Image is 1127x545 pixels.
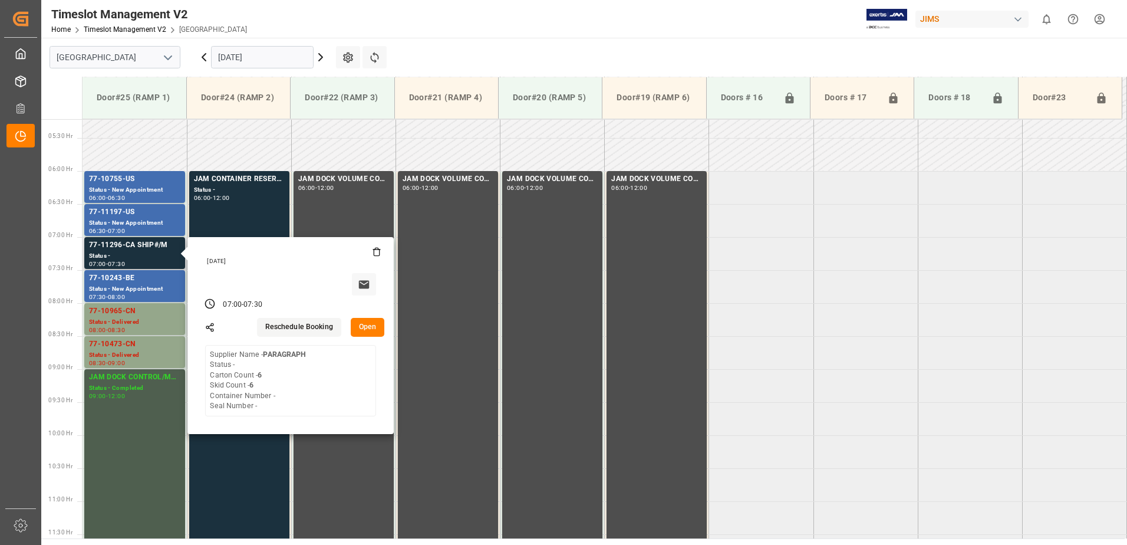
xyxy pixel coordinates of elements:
[108,360,125,366] div: 09:00
[48,199,73,205] span: 06:30 Hr
[524,185,526,191] div: -
[51,25,71,34] a: Home
[210,350,306,412] div: Supplier Name - Status - Carton Count - Skid Count - Container Number - Seal Number -
[108,294,125,300] div: 08:00
[420,185,421,191] div: -
[196,87,281,109] div: Door#24 (RAMP 2)
[48,463,73,470] span: 10:30 Hr
[612,87,696,109] div: Door#19 (RAMP 6)
[915,8,1033,30] button: JIMS
[106,393,108,399] div: -
[211,46,314,68] input: DD.MM.YYYY
[92,87,177,109] div: Door#25 (RAMP 1)
[628,185,630,191] div: -
[89,327,106,333] div: 08:00
[89,360,106,366] div: 08:30
[106,327,108,333] div: -
[48,430,73,436] span: 10:00 Hr
[89,339,180,350] div: 77-10473-CN
[108,261,125,267] div: 07:30
[263,350,306,359] b: PARAGRAPH
[507,173,598,185] div: JAM DOCK VOLUME CONTROL
[526,185,543,191] div: 12:00
[194,185,285,195] div: Status -
[89,284,180,294] div: Status - New Appointment
[611,173,702,185] div: JAM DOCK VOLUME CONTROL
[242,300,243,310] div: -
[108,327,125,333] div: 08:30
[108,228,125,234] div: 07:00
[257,318,341,337] button: Reschedule Booking
[48,364,73,370] span: 09:00 Hr
[89,261,106,267] div: 07:00
[108,393,125,399] div: 12:00
[210,195,212,201] div: -
[300,87,384,109] div: Door#22 (RAMP 3)
[89,272,180,284] div: 77-10243-BE
[507,185,524,191] div: 06:00
[48,529,73,536] span: 11:30 Hr
[243,300,262,310] div: 07:30
[203,257,381,265] div: [DATE]
[50,46,180,68] input: Type to search/select
[194,195,211,201] div: 06:00
[89,228,106,234] div: 06:30
[89,372,180,383] div: JAM DOCK CONTROL/MONTH END
[106,228,108,234] div: -
[317,185,334,191] div: 12:00
[89,185,180,195] div: Status - New Appointment
[404,87,489,109] div: Door#21 (RAMP 4)
[223,300,242,310] div: 07:00
[89,294,106,300] div: 07:30
[89,239,180,251] div: 77-11296-CA SHIP#/M
[89,218,180,228] div: Status - New Appointment
[48,397,73,403] span: 09:30 Hr
[298,185,315,191] div: 06:00
[630,185,647,191] div: 12:00
[924,87,986,109] div: Doors # 18
[89,195,106,201] div: 06:00
[159,48,176,67] button: open menu
[89,317,180,327] div: Status - Delivered
[508,87,592,109] div: Door#20 (RAMP 5)
[258,371,262,379] b: 6
[1033,6,1060,32] button: show 0 new notifications
[89,393,106,399] div: 09:00
[716,87,779,109] div: Doors # 16
[1028,87,1090,109] div: Door#23
[51,5,247,23] div: Timeslot Management V2
[48,298,73,304] span: 08:00 Hr
[403,173,493,185] div: JAM DOCK VOLUME CONTROL
[48,166,73,172] span: 06:00 Hr
[866,9,907,29] img: Exertis%20JAM%20-%20Email%20Logo.jpg_1722504956.jpg
[89,306,180,317] div: 77-10965-CN
[1060,6,1086,32] button: Help Center
[213,195,230,201] div: 12:00
[48,265,73,271] span: 07:30 Hr
[820,87,882,109] div: Doors # 17
[48,133,73,139] span: 05:30 Hr
[89,383,180,393] div: Status - Completed
[421,185,439,191] div: 12:00
[106,261,108,267] div: -
[106,360,108,366] div: -
[315,185,317,191] div: -
[298,173,389,185] div: JAM DOCK VOLUME CONTROL
[106,294,108,300] div: -
[194,173,285,185] div: JAM CONTAINER RESERVED
[89,251,180,261] div: Status -
[611,185,628,191] div: 06:00
[84,25,166,34] a: Timeslot Management V2
[351,318,385,337] button: Open
[108,195,125,201] div: 06:30
[48,232,73,238] span: 07:00 Hr
[48,496,73,503] span: 11:00 Hr
[915,11,1029,28] div: JIMS
[249,381,253,389] b: 6
[89,173,180,185] div: 77-10755-US
[89,350,180,360] div: Status - Delivered
[403,185,420,191] div: 06:00
[89,206,180,218] div: 77-11197-US
[48,331,73,337] span: 08:30 Hr
[106,195,108,201] div: -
